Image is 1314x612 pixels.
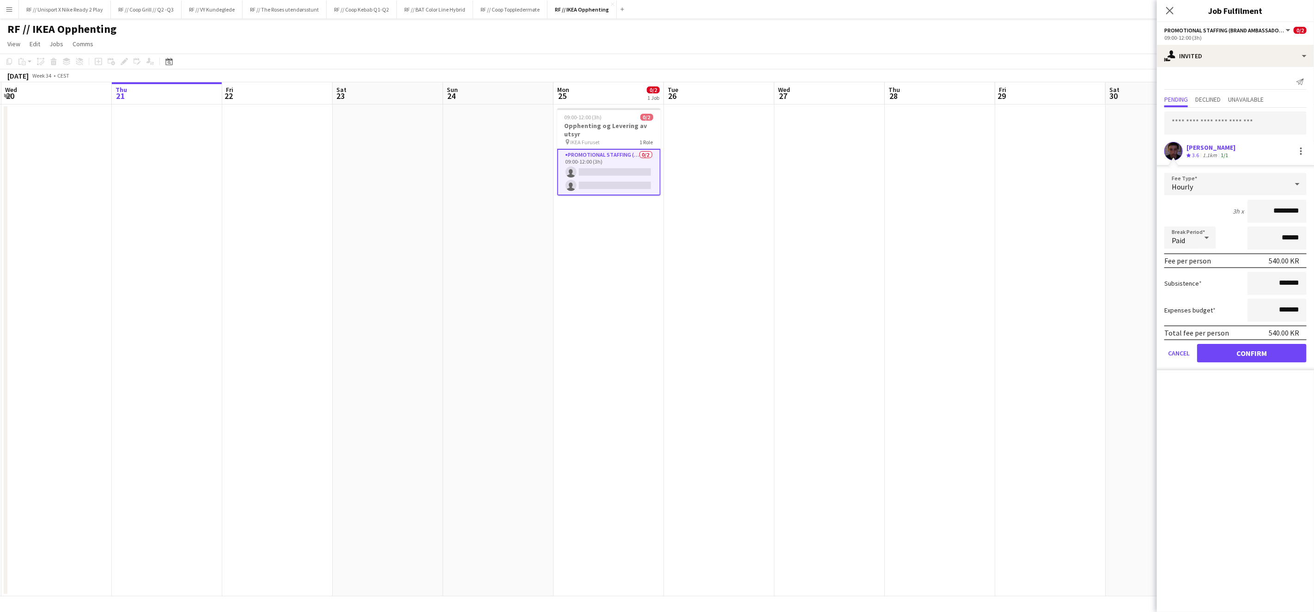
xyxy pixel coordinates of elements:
a: View [4,38,24,50]
span: 0/2 [640,114,653,121]
div: CEST [57,72,69,79]
a: Jobs [46,38,67,50]
span: Thu [888,86,900,94]
span: 0/2 [647,86,660,93]
span: Sun [447,86,458,94]
label: Expenses budget [1164,306,1216,314]
div: 09:00-12:00 (3h) [1164,34,1307,41]
button: RF // IKEA Opphenting [547,0,617,18]
span: 28 [887,91,900,101]
span: Mon [557,86,569,94]
app-job-card: 09:00-12:00 (3h)0/2Opphenting og Levering av utsyr IKEA Furuset1 RolePromotional Staffing (Brand ... [557,108,661,196]
span: Thu [116,86,127,94]
span: Edit [30,40,40,48]
span: Jobs [49,40,63,48]
span: Hourly [1172,182,1193,191]
span: Wed [5,86,17,94]
div: 1 Job [647,94,659,101]
div: [DATE] [7,71,29,80]
span: IKEA Furuset [571,139,600,146]
div: Fee per person [1164,256,1211,265]
div: 540.00 KR [1269,256,1299,265]
span: Pending [1164,96,1188,103]
div: [PERSON_NAME] [1186,143,1235,152]
h3: Job Fulfilment [1157,5,1314,17]
h1: RF // IKEA Opphenting [7,22,116,36]
div: 540.00 KR [1269,328,1299,337]
span: View [7,40,20,48]
span: Fri [226,86,233,94]
div: Total fee per person [1164,328,1229,337]
div: Invited [1157,45,1314,67]
span: 0/2 [1294,27,1307,34]
span: Unavailable [1228,96,1264,103]
span: 3.6 [1192,152,1199,159]
a: Comms [69,38,97,50]
span: Sat [336,86,347,94]
span: 22 [225,91,233,101]
label: Subsistence [1164,279,1202,288]
button: RF // BAT Color Line Hybrid [397,0,473,18]
button: Confirm [1197,344,1307,362]
button: RF // Coop Grill // Q2 -Q3 [111,0,182,18]
span: 1 Role [640,139,653,146]
app-card-role: Promotional Staffing (Brand Ambassadors)0/209:00-12:00 (3h) [557,149,661,196]
button: RF // VY Kundeglede [182,0,243,18]
button: RF // Coop Kebab Q1-Q2 [327,0,397,18]
div: 3h x [1233,207,1244,215]
span: Paid [1172,236,1185,245]
span: 26 [666,91,678,101]
button: RF // Unisport X Nike Ready 2 Play [19,0,111,18]
span: 30 [1108,91,1119,101]
span: 23 [335,91,347,101]
button: Promotional Staffing (Brand Ambassadors) [1164,27,1292,34]
span: Promotional Staffing (Brand Ambassadors) [1164,27,1284,34]
span: Fri [999,86,1006,94]
a: Edit [26,38,44,50]
button: RF // The Roses utendørsstunt [243,0,327,18]
span: 29 [998,91,1006,101]
span: Wed [778,86,790,94]
span: 27 [777,91,790,101]
span: 21 [114,91,127,101]
span: Comms [73,40,93,48]
button: RF // Coop Toppledermøte [473,0,547,18]
span: Sat [1109,86,1119,94]
button: Cancel [1164,344,1193,362]
span: Week 34 [30,72,54,79]
app-skills-label: 1/1 [1221,152,1228,159]
h3: Opphenting og Levering av utsyr [557,122,661,138]
span: Tue [668,86,678,94]
span: 24 [445,91,458,101]
div: 1.1km [1201,152,1219,159]
span: Declined [1195,96,1221,103]
span: 25 [556,91,569,101]
span: 09:00-12:00 (3h) [565,114,602,121]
